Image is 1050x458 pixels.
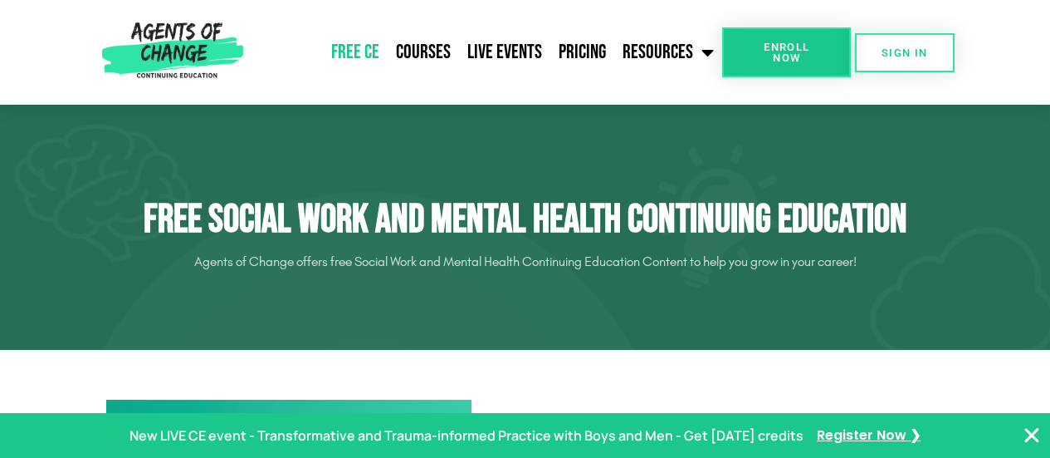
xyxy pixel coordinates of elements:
[459,32,550,73] a: Live Events
[323,32,388,73] a: Free CE
[61,249,990,275] p: Agents of Change offers free Social Work and Mental Health Continuing Education Content to help y...
[1022,426,1042,446] button: Close Banner
[250,32,722,73] nav: Menu
[882,47,928,58] span: SIGN IN
[61,196,990,244] h1: Free Social Work and Mental Health Continuing Education
[749,42,824,63] span: Enroll Now
[129,424,803,448] p: New LIVE CE event - Transformative and Trauma-informed Practice with Boys and Men - Get [DATE] cr...
[614,32,722,73] a: Resources
[817,424,921,448] a: Register Now ❯
[855,33,955,72] a: SIGN IN
[722,27,851,77] a: Enroll Now
[550,32,614,73] a: Pricing
[388,32,459,73] a: Courses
